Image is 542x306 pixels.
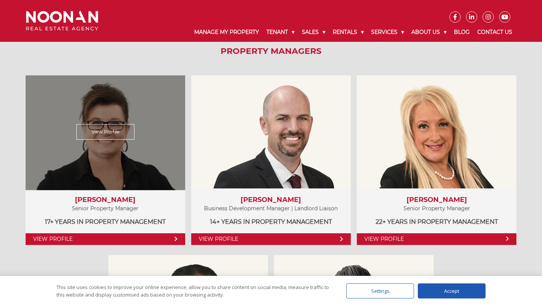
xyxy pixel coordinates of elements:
[298,23,329,42] a: Sales
[199,204,343,213] p: Business Development Manager | Landlord Liaison
[20,46,522,56] h2: Property Managers
[408,23,450,42] a: About Us
[364,217,509,226] p: 22+ years in Property Management
[33,204,178,213] p: Senior Property Manager
[199,196,343,204] h3: [PERSON_NAME]
[190,23,263,42] a: Manage My Property
[263,23,298,42] a: Tenant
[76,124,134,139] a: View Profile
[33,196,178,204] h3: [PERSON_NAME]
[26,11,98,31] img: Noonan Real Estate Agency
[56,283,331,298] div: This site uses cookies to improve your online experience, allow you to share content on social me...
[450,23,473,42] a: Blog
[26,233,185,245] a: View Profile
[418,283,486,298] div: Accept
[199,217,343,226] p: 14+ years in Property Management
[329,23,367,42] a: Rentals
[364,196,509,204] h3: [PERSON_NAME]
[473,23,516,42] a: Contact Us
[364,204,509,213] p: Senior Property Manager
[33,217,178,226] p: 17+ years in Property Management
[191,233,351,245] a: View Profile
[346,283,414,298] div: Settings
[367,23,408,42] a: Services
[357,233,516,245] a: View Profile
